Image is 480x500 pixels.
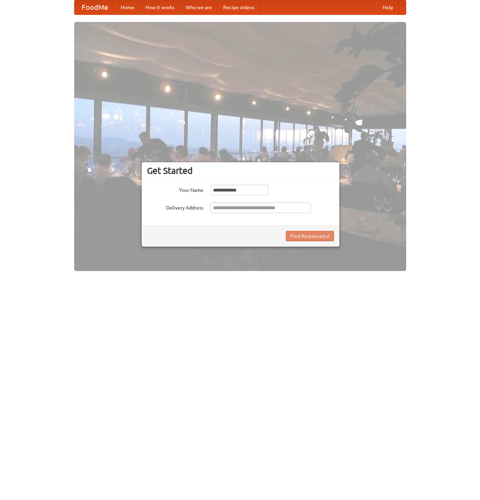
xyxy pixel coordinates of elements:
[286,231,334,241] button: Find Restaurants!
[147,165,334,176] h3: Get Started
[140,0,180,14] a: How it works
[377,0,399,14] a: Help
[147,185,203,194] label: Your Name
[180,0,218,14] a: Who we are
[115,0,140,14] a: Home
[218,0,260,14] a: Recipe videos
[147,202,203,211] label: Delivery Address
[75,0,115,14] a: FoodMe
